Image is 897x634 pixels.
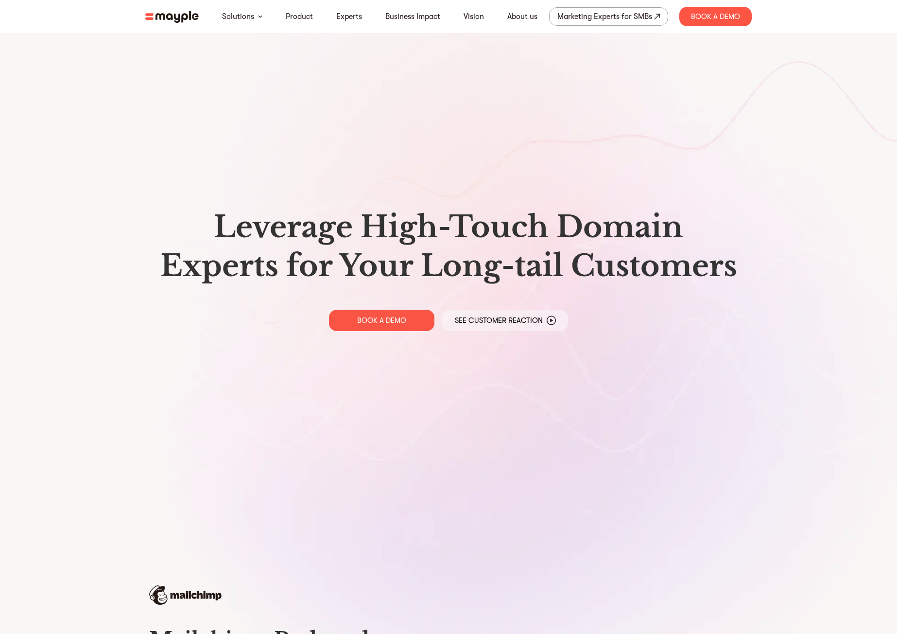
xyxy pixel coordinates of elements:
[336,11,362,22] a: Experts
[464,11,484,22] a: Vision
[455,316,543,325] p: See Customer Reaction
[149,585,222,605] img: mailchimp-logo
[507,11,537,22] a: About us
[357,316,406,325] p: BOOK A DEMO
[145,11,199,23] img: mayple-logo
[286,11,313,22] a: Product
[153,208,744,285] h1: Leverage High-Touch Domain Experts for Your Long-tail Customers
[442,310,568,331] a: See Customer Reaction
[222,11,254,22] a: Solutions
[679,7,752,26] div: Book A Demo
[258,15,262,18] img: arrow-down
[329,310,434,331] a: BOOK A DEMO
[557,10,652,23] div: Marketing Experts for SMBs
[385,11,440,22] a: Business Impact
[549,7,668,26] a: Marketing Experts for SMBs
